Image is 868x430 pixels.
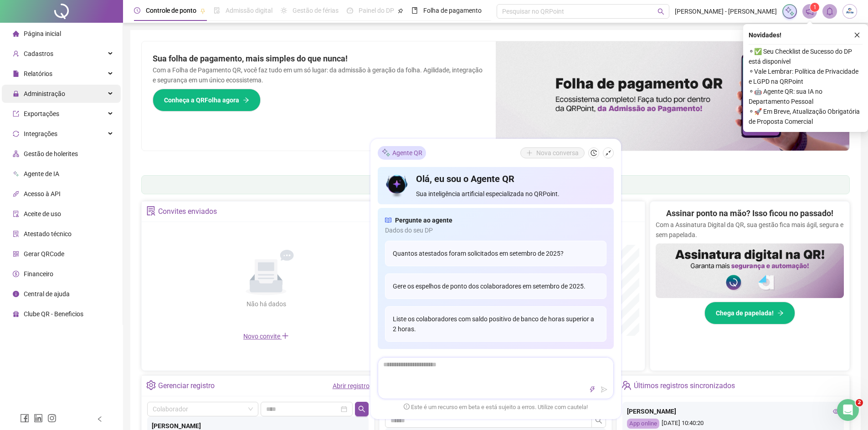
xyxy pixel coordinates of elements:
button: Chega de papelada! [704,302,795,324]
span: solution [146,206,156,216]
span: user-add [13,51,19,57]
span: arrow-right [777,310,784,316]
img: banner%2F8d14a306-6205-4263-8e5b-06e9a85ad873.png [496,41,850,151]
span: clock-circle [134,7,140,14]
h4: Olá, eu sou o Agente QR [416,172,606,185]
div: Liste os colaboradores com saldo positivo de banco de horas superior a 2 horas. [385,306,606,342]
span: Página inicial [24,30,61,37]
span: qrcode [13,251,19,257]
div: Gerenciar registro [158,378,215,394]
span: Relatórios [24,70,52,77]
span: pushpin [398,8,403,14]
span: 1 [813,4,817,10]
span: plus [282,332,289,339]
button: thunderbolt [587,384,598,395]
div: Últimos registros sincronizados [634,378,735,394]
span: search [595,417,602,424]
span: Financeiro [24,270,53,278]
span: shrink [605,150,611,156]
span: Dados do seu DP [385,225,606,235]
span: Este é um recurso em beta e está sujeito a erros. Utilize com cautela! [404,403,588,412]
span: Central de ajuda [24,290,70,298]
span: Pergunte ao agente [395,215,452,225]
img: 37134 [843,5,857,18]
span: ⚬ ✅ Seu Checklist de Sucesso do DP está disponível [749,46,863,66]
span: search [657,8,664,15]
h2: Sua folha de pagamento, mais simples do que nunca! [153,52,485,65]
span: Aceite de uso [24,210,61,218]
div: Não há dados [224,299,308,309]
img: icon [385,172,409,199]
span: api [13,191,19,197]
span: Controle de ponto [146,7,196,14]
span: Administração [24,90,65,97]
div: Convites enviados [158,204,217,219]
span: Conheça a QRFolha agora [164,95,239,105]
span: thunderbolt [589,386,596,393]
span: Admissão digital [226,7,272,14]
div: Quantos atestados foram solicitados em setembro de 2025? [385,241,606,266]
div: [PERSON_NAME] [627,406,839,416]
span: Gestão de holerites [24,150,78,157]
span: Folha de pagamento [423,7,482,14]
span: Chega de papelada! [716,308,774,318]
span: Exportações [24,110,59,117]
span: dashboard [347,7,353,14]
span: pushpin [200,8,205,14]
span: sync [13,131,19,137]
span: home [13,30,19,37]
span: close [854,32,860,38]
span: Agente de IA [24,170,59,177]
span: Gestão de férias [293,7,339,14]
p: Com a Folha de Pagamento QR, você faz tudo em um só lugar: da admissão à geração da folha. Agilid... [153,65,485,85]
button: Nova conversa [520,147,585,158]
sup: 1 [810,3,819,12]
img: sparkle-icon.fc2bf0ac1784a2077858766a79e2daf3.svg [785,6,795,16]
span: search [358,405,365,413]
span: Acesso à API [24,190,61,197]
span: file-done [214,7,220,14]
span: [PERSON_NAME] - [PERSON_NAME] [675,6,777,16]
span: Atestado técnico [24,230,72,238]
span: team [621,380,631,390]
div: [DATE] 10:40:20 [627,419,839,429]
div: App online [627,419,659,429]
span: Painel do DP [359,7,394,14]
span: arrow-right [243,97,249,103]
span: Integrações [24,130,57,137]
span: Novidades ! [749,30,781,40]
span: history [591,150,597,156]
span: Clube QR - Beneficios [24,310,83,318]
span: lock [13,91,19,97]
span: left [97,416,103,422]
span: bell [826,7,834,15]
span: Gerar QRCode [24,250,64,258]
span: dollar [13,271,19,277]
span: ⚬ 🚀 Em Breve, Atualização Obrigatória de Proposta Comercial [749,106,863,126]
span: ⚬ 🤖 Agente QR: sua IA no Departamento Pessoal [749,86,863,106]
span: Novo convite [243,333,289,340]
span: eye [833,408,839,415]
span: apartment [13,151,19,157]
span: facebook [20,414,29,423]
span: instagram [47,414,56,423]
div: Agente QR [378,146,426,160]
span: book [411,7,418,14]
span: sun [281,7,287,14]
iframe: Intercom live chat [837,399,859,421]
span: 2 [856,399,863,406]
a: Abrir registro [333,382,370,390]
img: sparkle-icon.fc2bf0ac1784a2077858766a79e2daf3.svg [381,148,390,157]
span: ⚬ Vale Lembrar: Política de Privacidade e LGPD na QRPoint [749,66,863,86]
span: Cadastros [24,50,53,57]
span: export [13,111,19,117]
span: read [385,215,391,225]
span: linkedin [34,414,43,423]
span: notification [806,7,814,15]
p: Com a Assinatura Digital da QR, sua gestão fica mais ágil, segura e sem papelada. [656,220,844,240]
span: solution [13,231,19,237]
button: send [599,384,610,395]
img: banner%2F02c71560-61a6-44d4-94b9-c8ab97240462.png [656,243,844,298]
h2: Assinar ponto na mão? Isso ficou no passado! [666,207,833,220]
span: audit [13,211,19,217]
